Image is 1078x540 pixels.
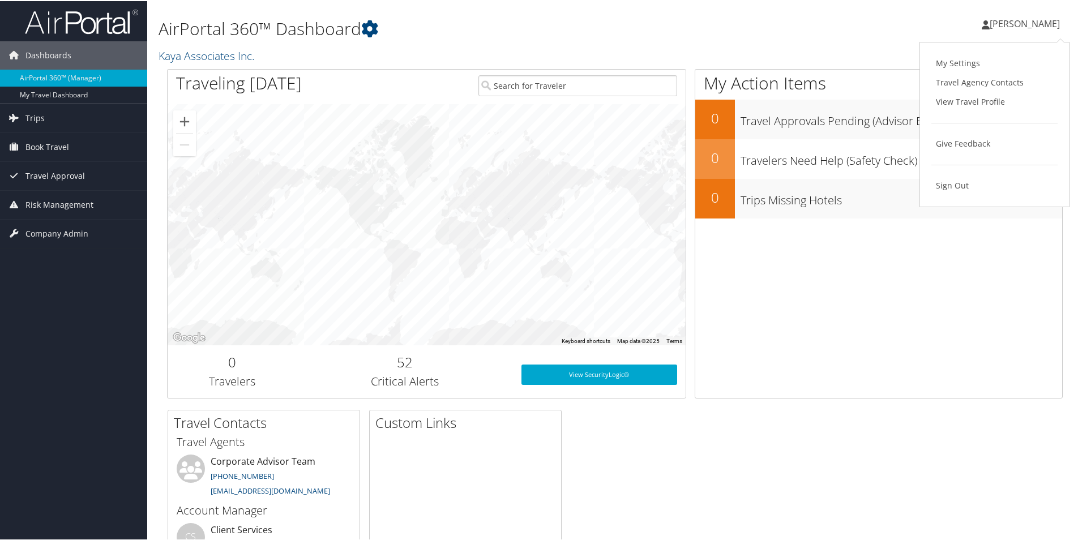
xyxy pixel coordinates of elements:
input: Search for Traveler [478,74,677,95]
h2: Custom Links [375,412,561,431]
h1: AirPortal 360™ Dashboard [159,16,767,40]
a: Terms [666,337,682,343]
h3: Travelers [176,372,289,388]
h2: 52 [306,352,504,371]
span: Dashboards [25,40,71,68]
h1: My Action Items [695,70,1062,94]
button: Zoom out [173,132,196,155]
h2: 0 [695,108,735,127]
a: Give Feedback [931,133,1058,152]
a: Sign Out [931,175,1058,194]
button: Zoom in [173,109,196,132]
h2: 0 [695,187,735,206]
h3: Travelers Need Help (Safety Check) [741,146,1062,168]
a: Kaya Associates Inc. [159,47,258,62]
img: airportal-logo.png [25,7,138,34]
h3: Critical Alerts [306,372,504,388]
a: My Settings [931,53,1058,72]
h3: Travel Approvals Pending (Advisor Booked) [741,106,1062,128]
span: Map data ©2025 [617,337,660,343]
a: View SecurityLogic® [521,363,677,384]
a: 0Trips Missing Hotels [695,178,1062,217]
a: Travel Agency Contacts [931,72,1058,91]
a: Open this area in Google Maps (opens a new window) [170,329,208,344]
span: Book Travel [25,132,69,160]
button: Keyboard shortcuts [562,336,610,344]
span: Risk Management [25,190,93,218]
a: [EMAIL_ADDRESS][DOMAIN_NAME] [211,485,330,495]
a: 0Travel Approvals Pending (Advisor Booked) [695,98,1062,138]
li: Corporate Advisor Team [171,453,357,500]
span: [PERSON_NAME] [990,16,1060,29]
a: [PERSON_NAME] [982,6,1071,40]
h2: 0 [176,352,289,371]
h1: Traveling [DATE] [176,70,302,94]
span: Travel Approval [25,161,85,189]
h3: Travel Agents [177,433,351,449]
span: Company Admin [25,218,88,247]
a: 0Travelers Need Help (Safety Check) [695,138,1062,178]
a: View Travel Profile [931,91,1058,110]
h3: Account Manager [177,502,351,517]
a: [PHONE_NUMBER] [211,470,274,480]
h3: Trips Missing Hotels [741,186,1062,207]
h2: Travel Contacts [174,412,360,431]
img: Google [170,329,208,344]
span: Trips [25,103,45,131]
h2: 0 [695,147,735,166]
